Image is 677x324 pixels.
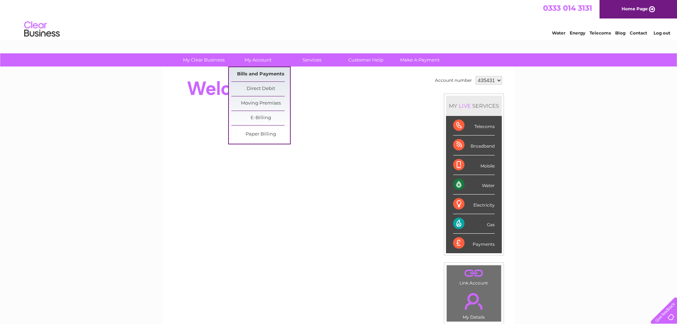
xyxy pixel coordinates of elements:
[453,234,495,253] div: Payments
[453,175,495,195] div: Water
[448,289,499,314] a: .
[543,4,592,12] a: 0333 014 3131
[615,30,625,36] a: Blog
[231,127,290,142] a: Paper Billing
[552,30,565,36] a: Water
[231,111,290,125] a: E-Billing
[448,267,499,280] a: .
[590,30,611,36] a: Telecoms
[446,96,502,116] div: MY SERVICES
[654,30,670,36] a: Log out
[453,136,495,155] div: Broadband
[453,214,495,234] div: Gas
[433,74,474,86] td: Account number
[457,102,472,109] div: LIVE
[453,116,495,136] div: Telecoms
[174,53,233,67] a: My Clear Business
[337,53,395,67] a: Customer Help
[171,4,507,34] div: Clear Business is a trading name of Verastar Limited (registered in [GEOGRAPHIC_DATA] No. 3667643...
[446,265,501,287] td: Link Account
[231,96,290,111] a: Moving Premises
[453,195,495,214] div: Electricity
[24,18,60,40] img: logo.png
[453,155,495,175] div: Mobile
[570,30,585,36] a: Energy
[446,287,501,322] td: My Details
[231,82,290,96] a: Direct Debit
[630,30,647,36] a: Contact
[283,53,341,67] a: Services
[231,67,290,81] a: Bills and Payments
[229,53,287,67] a: My Account
[391,53,449,67] a: Make A Payment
